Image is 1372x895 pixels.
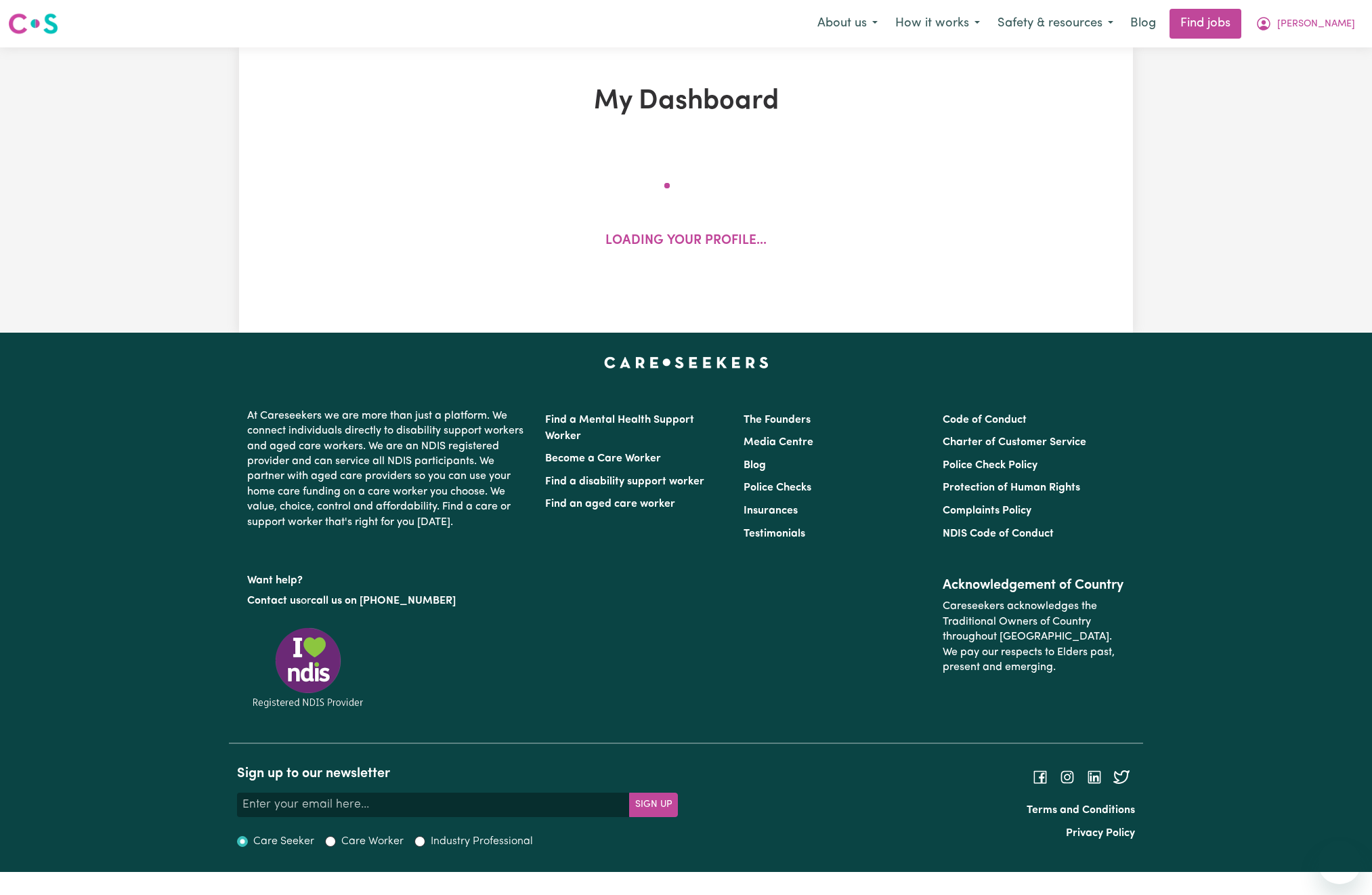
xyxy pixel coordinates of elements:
a: The Founders [744,415,811,425]
a: call us on [PHONE_NUMBER] [311,596,456,606]
a: Blog [1122,9,1164,39]
button: My Account [1247,9,1364,38]
p: Want help? [247,568,529,588]
button: About us [809,9,886,38]
a: Find jobs [1170,9,1241,39]
a: Complaints Policy [943,505,1031,516]
p: or [247,588,529,614]
a: Protection of Human Rights [943,482,1080,493]
a: NDIS Code of Conduct [943,528,1054,539]
a: Follow Careseekers on Instagram [1059,772,1075,783]
img: Careseekers logo [8,12,58,36]
a: Police Check Policy [943,460,1037,471]
a: Privacy Policy [1066,828,1135,839]
img: Registered NDIS provider [247,625,369,710]
label: Care Seeker [253,833,314,850]
a: Find a Mental Health Support Worker [545,415,694,442]
p: At Careseekers we are more than just a platform. We connect individuals directly to disability su... [247,403,529,535]
a: Follow Careseekers on Facebook [1032,772,1048,783]
a: Follow Careseekers on Twitter [1113,772,1130,783]
button: Subscribe [629,793,678,817]
input: Enter your email here... [237,793,630,817]
p: Careseekers acknowledges the Traditional Owners of Country throughout [GEOGRAPHIC_DATA]. We pay o... [943,594,1125,680]
a: Blog [744,460,766,471]
a: Contact us [247,596,301,606]
button: Safety & resources [989,9,1122,38]
a: Police Checks [744,482,811,493]
a: Media Centre [744,437,813,448]
h1: My Dashboard [396,85,976,118]
label: Industry Professional [431,833,533,850]
a: Insurances [744,505,798,516]
a: Find an aged care worker [545,499,675,509]
label: Care Worker [341,833,404,850]
span: [PERSON_NAME] [1277,17,1355,32]
a: Testimonials [744,528,805,539]
a: Terms and Conditions [1027,805,1135,816]
a: Careseekers logo [8,8,58,39]
h2: Sign up to our newsletter [237,766,678,782]
a: Find a disability support worker [545,476,704,487]
a: Careseekers home page [604,357,769,368]
a: Charter of Customer Service [943,437,1086,448]
a: Follow Careseekers on LinkedIn [1086,772,1102,783]
a: Code of Conduct [943,415,1027,425]
h2: Acknowledgement of Country [943,577,1125,594]
a: Become a Care Worker [545,453,661,464]
button: How it works [886,9,989,38]
p: Loading your profile... [605,232,767,251]
iframe: Button to launch messaging window [1318,841,1361,884]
